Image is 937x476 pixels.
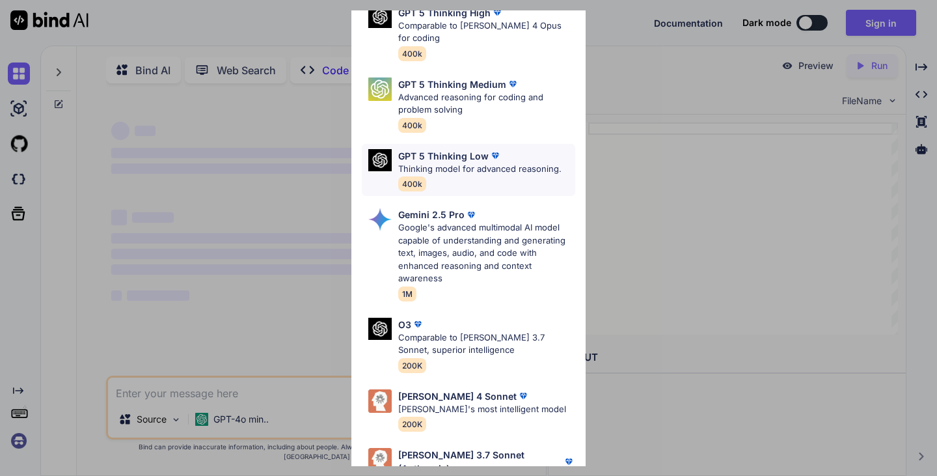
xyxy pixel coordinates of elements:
[506,77,519,91] img: premium
[368,6,392,29] img: Pick Models
[398,77,506,91] p: GPT 5 Thinking Medium
[398,389,517,403] p: [PERSON_NAME] 4 Sonnet
[562,455,575,468] img: premium
[368,77,392,101] img: Pick Models
[465,208,478,221] img: premium
[398,20,575,45] p: Comparable to [PERSON_NAME] 4 Opus for coding
[398,118,426,133] span: 400k
[368,389,392,413] img: Pick Models
[398,221,575,285] p: Google's advanced multimodal AI model capable of understanding and generating text, images, audio...
[368,448,392,471] img: Pick Models
[489,149,502,162] img: premium
[398,208,465,221] p: Gemini 2.5 Pro
[411,318,424,331] img: premium
[368,149,392,172] img: Pick Models
[398,358,426,373] span: 200K
[398,46,426,61] span: 400k
[398,91,575,117] p: Advanced reasoning for coding and problem solving
[398,176,426,191] span: 400k
[398,318,411,331] p: O3
[398,149,489,163] p: GPT 5 Thinking Low
[398,331,575,357] p: Comparable to [PERSON_NAME] 3.7 Sonnet, superior intelligence
[491,6,504,19] img: premium
[368,318,392,341] img: Pick Models
[517,389,530,402] img: premium
[398,417,426,432] span: 200K
[398,6,491,20] p: GPT 5 Thinking High
[398,163,562,176] p: Thinking model for advanced reasoning.
[368,208,392,231] img: Pick Models
[398,287,416,301] span: 1M
[398,403,566,416] p: [PERSON_NAME]'s most intelligent model
[398,448,562,475] p: [PERSON_NAME] 3.7 Sonnet (Anthropic)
